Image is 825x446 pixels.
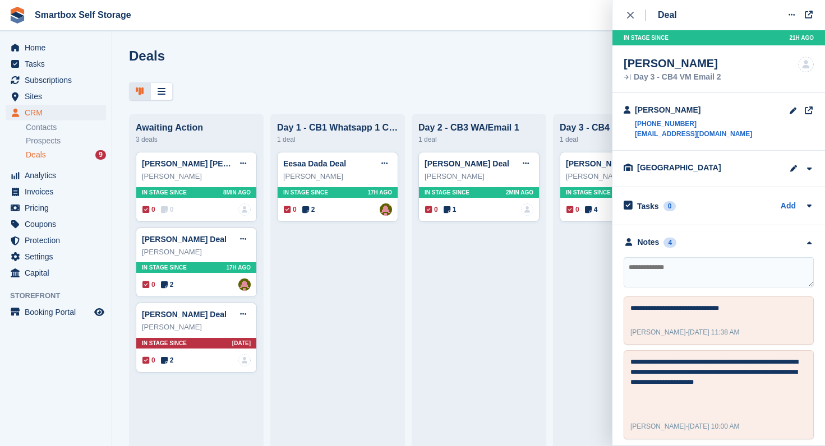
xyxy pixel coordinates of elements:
[238,354,251,366] img: deal-assignee-blank
[9,7,26,24] img: stora-icon-8386f47178a22dfd0bd8f6a31ec36ba5ce8667c1dd55bd0f319d3a0aa187defe.svg
[142,263,187,272] span: In stage since
[238,278,251,291] a: Alex Selenitsas
[25,304,92,320] span: Booking Portal
[25,249,92,264] span: Settings
[630,327,740,337] div: -
[136,133,257,146] div: 3 deals
[10,290,112,301] span: Storefront
[142,339,187,347] span: In stage since
[6,105,106,120] a: menu
[30,6,136,24] a: Smartbox Self Storage
[6,216,106,232] a: menu
[658,8,677,22] div: Deal
[380,203,392,216] img: Alex Selenitsas
[566,159,632,168] a: [PERSON_NAME]
[560,133,681,146] div: 1 deal
[638,236,660,248] div: Notes
[663,201,676,211] div: 0
[142,159,276,168] a: [PERSON_NAME] [PERSON_NAME]
[25,105,92,120] span: CRM
[630,422,686,430] span: [PERSON_NAME]
[624,57,721,70] div: [PERSON_NAME]
[277,133,398,146] div: 1 deal
[425,171,533,182] div: [PERSON_NAME]
[26,150,46,160] span: Deals
[521,203,533,216] a: deal-assignee-blank
[585,205,598,215] span: 4
[26,149,106,161] a: Deals 9
[25,265,92,281] span: Capital
[798,57,814,72] img: deal-assignee-blank
[637,162,749,174] div: [GEOGRAPHIC_DATA]
[425,188,469,197] span: In stage since
[25,56,92,72] span: Tasks
[630,328,686,336] span: [PERSON_NAME]
[624,73,721,81] div: Day 3 - CB4 VM Email 2
[95,150,106,160] div: 9
[6,40,106,55] a: menu
[637,201,659,211] h2: Tasks
[142,355,155,365] span: 0
[6,265,106,281] a: menu
[425,205,438,215] span: 0
[25,40,92,55] span: Home
[630,421,740,431] div: -
[302,205,315,215] span: 2
[25,72,92,88] span: Subscriptions
[136,123,257,133] div: Awaiting Action
[25,216,92,232] span: Coupons
[624,34,669,42] span: In stage since
[161,280,174,290] span: 2
[560,123,681,133] div: Day 3 - CB4 VM Email 2
[25,89,92,104] span: Sites
[25,184,92,199] span: Invoices
[26,122,106,133] a: Contacts
[277,123,398,133] div: Day 1 - CB1 Whatsapp 1 CB2
[6,200,106,216] a: menu
[688,422,740,430] span: [DATE] 10:00 AM
[283,159,346,168] a: Eesaa Dada Deal
[6,184,106,199] a: menu
[226,263,251,272] span: 17H AGO
[26,135,106,147] a: Prospects
[25,200,92,216] span: Pricing
[161,355,174,365] span: 2
[566,171,675,182] div: [PERSON_NAME]
[25,168,92,183] span: Analytics
[142,280,155,290] span: 0
[444,205,457,215] span: 1
[688,328,740,336] span: [DATE] 11:38 AM
[142,171,251,182] div: [PERSON_NAME]
[142,310,227,319] a: [PERSON_NAME] Deal
[129,48,165,63] h1: Deals
[789,34,814,42] span: 21H AGO
[142,235,227,244] a: [PERSON_NAME] Deal
[635,119,752,129] a: [PHONE_NUMBER]
[223,188,251,197] span: 8MIN AGO
[25,233,92,248] span: Protection
[506,188,533,197] span: 2MIN AGO
[283,171,392,182] div: [PERSON_NAME]
[142,322,251,333] div: [PERSON_NAME]
[418,123,540,133] div: Day 2 - CB3 WA/Email 1
[6,72,106,88] a: menu
[161,205,174,215] span: 0
[635,129,752,139] a: [EMAIL_ADDRESS][DOMAIN_NAME]
[6,56,106,72] a: menu
[566,188,611,197] span: In stage since
[238,203,251,216] a: deal-assignee-blank
[93,305,106,319] a: Preview store
[418,133,540,146] div: 1 deal
[6,249,106,264] a: menu
[781,200,796,213] a: Add
[6,304,106,320] a: menu
[6,89,106,104] a: menu
[283,188,328,197] span: In stage since
[142,188,187,197] span: In stage since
